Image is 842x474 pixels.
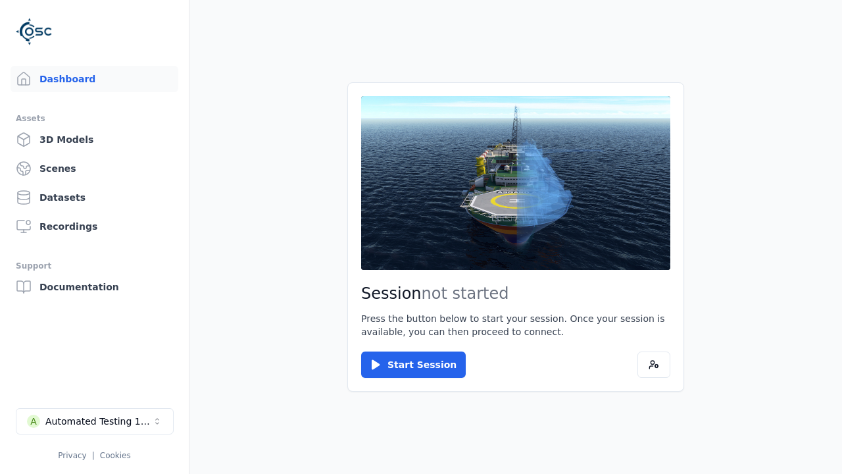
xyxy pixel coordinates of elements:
button: Select a workspace [16,408,174,434]
a: Recordings [11,213,178,240]
span: not started [422,284,509,303]
p: Press the button below to start your session. Once your session is available, you can then procee... [361,312,670,338]
a: Scenes [11,155,178,182]
div: Assets [16,111,173,126]
div: Automated Testing 1 - Playwright [45,415,152,428]
a: Privacy [58,451,86,460]
a: Cookies [100,451,131,460]
a: Dashboard [11,66,178,92]
div: A [27,415,40,428]
a: 3D Models [11,126,178,153]
div: Support [16,258,173,274]
button: Start Session [361,352,466,378]
h2: Session [361,283,670,304]
img: Logo [16,13,53,50]
a: Documentation [11,274,178,300]
span: | [92,451,95,460]
a: Datasets [11,184,178,211]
